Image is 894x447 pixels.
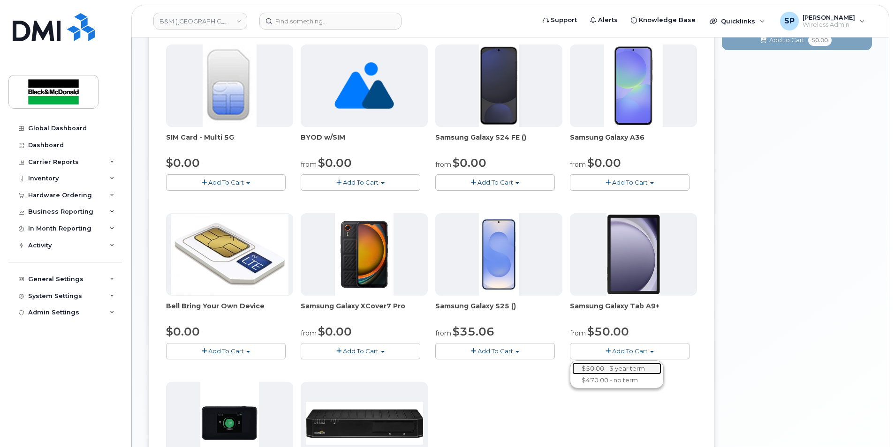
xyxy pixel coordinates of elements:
span: $0.00 [318,325,352,338]
a: Support [536,11,583,30]
span: Support [551,15,577,25]
span: Add To Cart [208,179,244,186]
span: SP [784,15,795,27]
button: Add To Cart [570,174,689,191]
button: Add To Cart [301,174,420,191]
img: no_image_found-2caef05468ed5679b831cfe6fc140e25e0c280774317ffc20a367ab7fd17291e.png [334,45,394,127]
span: Add To Cart [612,179,648,186]
div: Samsung Galaxy XCover7 Pro [301,301,428,320]
span: $0.00 [808,35,832,46]
div: SIM Card - Multi 5G [166,133,293,151]
span: Wireless Admin [803,21,855,29]
div: Samsung Galaxy S24 FE () [435,133,562,151]
button: Add to Cart $0.00 [722,30,872,50]
span: $0.00 [587,156,621,170]
input: Find something... [259,13,402,30]
img: 00D627D4-43E9-49B7-A367-2C99342E128C.jpg [203,45,256,127]
span: Add To Cart [343,347,379,355]
button: Add To Cart [166,343,286,359]
div: Quicklinks [703,12,772,30]
img: phone23274.JPG [171,214,288,295]
a: Knowledge Base [624,11,702,30]
button: Add To Cart [570,343,689,359]
a: B&M (Atlantic Region) [153,13,247,30]
div: BYOD w/SIM [301,133,428,151]
small: from [435,329,451,337]
span: Alerts [598,15,618,25]
span: Add To Cart [343,179,379,186]
a: $50.00 - 3 year term [572,363,661,374]
img: phone23700.JPG [306,402,423,445]
img: phone23884.JPG [606,213,660,296]
span: Add To Cart [612,347,648,355]
span: Knowledge Base [639,15,696,25]
span: $50.00 [587,325,629,338]
button: Add To Cart [301,343,420,359]
span: $35.06 [453,325,494,338]
small: from [301,160,317,169]
div: Samsung Galaxy S25 () [435,301,562,320]
span: Quicklinks [721,17,755,25]
span: Add To Cart [208,347,244,355]
span: Add To Cart [477,347,513,355]
span: $0.00 [166,156,200,170]
button: Add To Cart [166,174,286,191]
button: Add To Cart [435,174,555,191]
img: phone23929.JPG [479,45,519,127]
a: $470.00 - no term [572,374,661,386]
div: Samsung Galaxy Tab A9+ [570,301,697,320]
div: Bell Bring Your Own Device [166,301,293,320]
img: phone23886.JPG [604,45,663,127]
small: from [570,160,586,169]
span: [PERSON_NAME] [803,14,855,21]
div: Spencer Pearson [773,12,871,30]
span: $0.00 [166,325,200,338]
span: $0.00 [318,156,352,170]
button: Add To Cart [435,343,555,359]
small: from [570,329,586,337]
small: from [435,160,451,169]
a: Alerts [583,11,624,30]
span: Add to Cart [769,36,804,45]
small: from [301,329,317,337]
span: Add To Cart [477,179,513,186]
img: phone23817.JPG [479,213,519,296]
span: $0.00 [453,156,486,170]
img: phone23879.JPG [335,213,394,296]
div: Samsung Galaxy A36 [570,133,697,151]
